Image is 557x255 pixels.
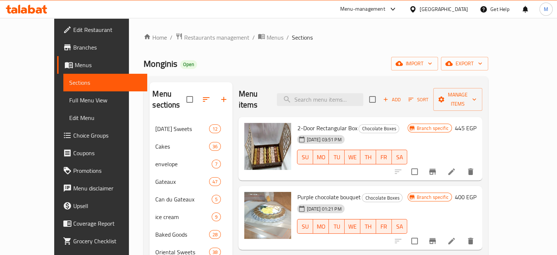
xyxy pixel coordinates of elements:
span: 28 [209,231,220,238]
span: 5 [212,196,220,203]
span: Edit Menu [69,113,141,122]
span: TH [363,152,373,163]
button: TH [360,150,376,164]
a: Menus [57,56,147,74]
span: Menu disclaimer [73,184,141,193]
div: Can du Gateaux [155,195,212,204]
span: [DATE] 01:21 PM [304,205,344,212]
a: Coupons [57,144,147,162]
span: FR [379,221,389,232]
span: Menus [75,61,141,69]
div: envelope7 [149,155,233,173]
span: 9 [212,214,220,221]
span: [DATE] 03:51 PM [304,136,344,143]
a: Edit menu item [447,167,456,176]
div: [GEOGRAPHIC_DATA] [420,5,468,13]
span: MO [316,152,326,163]
div: Can du Gateaux5 [149,190,233,208]
img: Purple chocolate bouquet [244,192,291,239]
div: Mawlid Sweets [155,124,209,133]
div: Gateaux47 [149,173,233,190]
span: Sort [408,95,428,104]
div: Open [180,60,197,69]
span: import [397,59,432,68]
span: 7 [212,161,220,168]
div: items [212,160,221,168]
span: Choice Groups [73,131,141,140]
span: export [447,59,482,68]
h2: Menu sections [152,88,186,110]
input: search [277,93,363,106]
span: Sections [69,78,141,87]
span: Chocolate Boxes [359,124,399,133]
button: FR [376,219,392,234]
button: Add [380,94,404,105]
span: Purple chocolate bouquet [297,192,360,203]
a: Choice Groups [57,127,147,144]
button: WE [345,219,360,234]
span: SU [300,152,310,163]
span: Add [382,95,402,104]
h2: Menu items [238,88,268,110]
div: envelope [155,160,212,168]
span: M [544,5,548,13]
span: Baked Goods [155,230,209,239]
span: SU [300,221,310,232]
span: 12 [209,125,220,132]
div: items [209,124,221,133]
button: delete [462,232,479,250]
div: items [212,212,221,221]
a: Restaurants management [175,33,249,42]
div: Cakes36 [149,138,233,155]
button: SU [297,150,313,164]
h6: 400 EGP [455,192,476,202]
span: Monginis [144,55,177,72]
button: Branch-specific-item [424,232,441,250]
a: Promotions [57,162,147,179]
span: Select to update [407,233,422,249]
div: items [209,142,221,151]
span: SA [395,152,405,163]
span: Restaurants management [184,33,249,42]
span: ice cream [155,212,212,221]
span: Full Menu View [69,96,141,105]
a: Edit Menu [63,109,147,127]
div: Chocolate Boxes [362,193,402,202]
span: Select section [365,92,380,107]
span: Open [180,61,197,68]
div: ice cream9 [149,208,233,226]
button: TU [329,219,345,234]
span: Branch specific [414,194,452,201]
span: TH [363,221,373,232]
span: 36 [209,143,220,150]
span: TU [332,152,342,163]
span: Sort items [404,94,433,105]
span: 47 [209,178,220,185]
span: Upsell [73,201,141,210]
a: Branches [57,39,147,56]
span: TU [332,221,342,232]
div: Cakes [155,142,209,151]
li: / [252,33,255,42]
button: WE [345,150,360,164]
a: Full Menu View [63,91,147,109]
span: Select all sections [182,92,197,107]
button: Branch-specific-item [424,163,441,181]
span: Edit Restaurant [73,25,141,34]
button: Manage items [433,88,482,111]
span: Gateaux [155,177,209,186]
button: SA [392,150,408,164]
h6: 445 EGP [455,123,476,133]
img: 2-Door Rectangular Box [244,123,291,170]
span: Chocolate Boxes [362,194,402,202]
li: / [286,33,289,42]
span: Manage items [439,90,476,109]
span: FR [379,152,389,163]
span: Sort sections [197,91,215,108]
span: SA [395,221,405,232]
button: SU [297,219,313,234]
a: Grocery Checklist [57,232,147,250]
button: TU [329,150,345,164]
button: FR [376,150,392,164]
